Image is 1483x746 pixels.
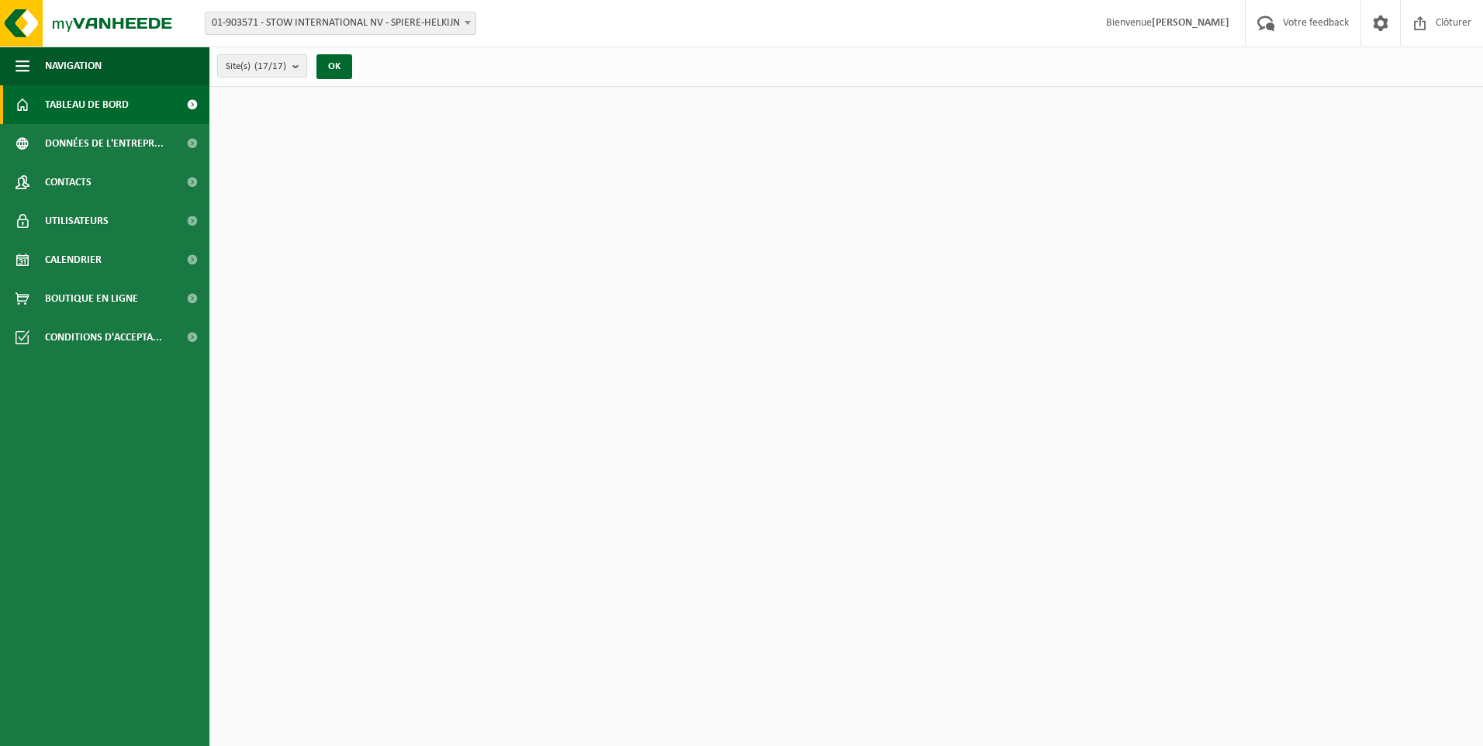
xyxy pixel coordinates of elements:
[45,85,129,124] span: Tableau de bord
[316,54,352,79] button: OK
[45,318,162,357] span: Conditions d'accepta...
[1152,17,1229,29] strong: [PERSON_NAME]
[206,12,475,34] span: 01-903571 - STOW INTERNATIONAL NV - SPIERE-HELKIJN
[45,202,109,240] span: Utilisateurs
[45,279,138,318] span: Boutique en ligne
[45,163,92,202] span: Contacts
[45,124,164,163] span: Données de l'entrepr...
[217,54,307,78] button: Site(s)(17/17)
[254,61,286,71] count: (17/17)
[205,12,476,35] span: 01-903571 - STOW INTERNATIONAL NV - SPIERE-HELKIJN
[226,55,286,78] span: Site(s)
[45,47,102,85] span: Navigation
[45,240,102,279] span: Calendrier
